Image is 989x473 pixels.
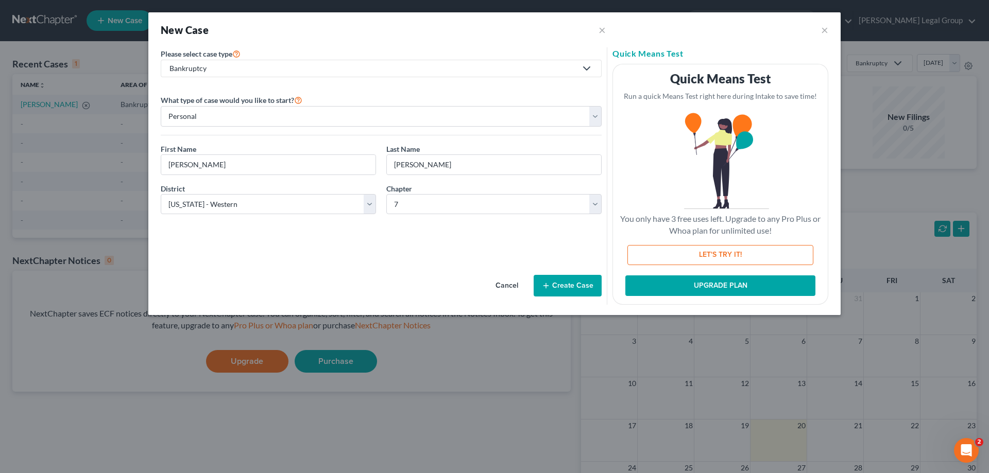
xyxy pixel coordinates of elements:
[619,91,822,101] p: Run a quick Means Test right here during Intake to save time!
[821,24,828,36] button: ×
[161,49,232,58] span: Please select case type
[625,275,815,296] button: UPGRADE PLAN
[161,145,196,153] span: First Name
[627,245,813,266] button: LET'S TRY IT!
[612,47,828,60] h5: Quick Means Test
[534,275,602,296] button: Create Case
[672,110,769,209] img: balloons-3-5d143c70b32f90f119607ff037ee19cbbf3c6c47dafcf98b1f2d9004996f283f.svg
[161,94,302,106] label: What type of case would you like to start?
[161,24,209,36] strong: New Case
[484,275,530,296] button: Cancel
[386,184,412,193] span: Chapter
[619,213,822,237] p: You only have 3 free uses left. Upgrade to any Pro Plus or Whoa plan for unlimited use!
[169,63,576,74] div: Bankruptcy
[161,155,376,174] input: Enter First Name
[954,438,979,463] iframe: Intercom live chat
[599,23,606,37] button: ×
[386,145,420,153] span: Last Name
[161,184,185,193] span: District
[975,438,983,446] span: 2
[387,155,601,174] input: Enter Last Name
[619,71,822,87] h3: Quick Means Test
